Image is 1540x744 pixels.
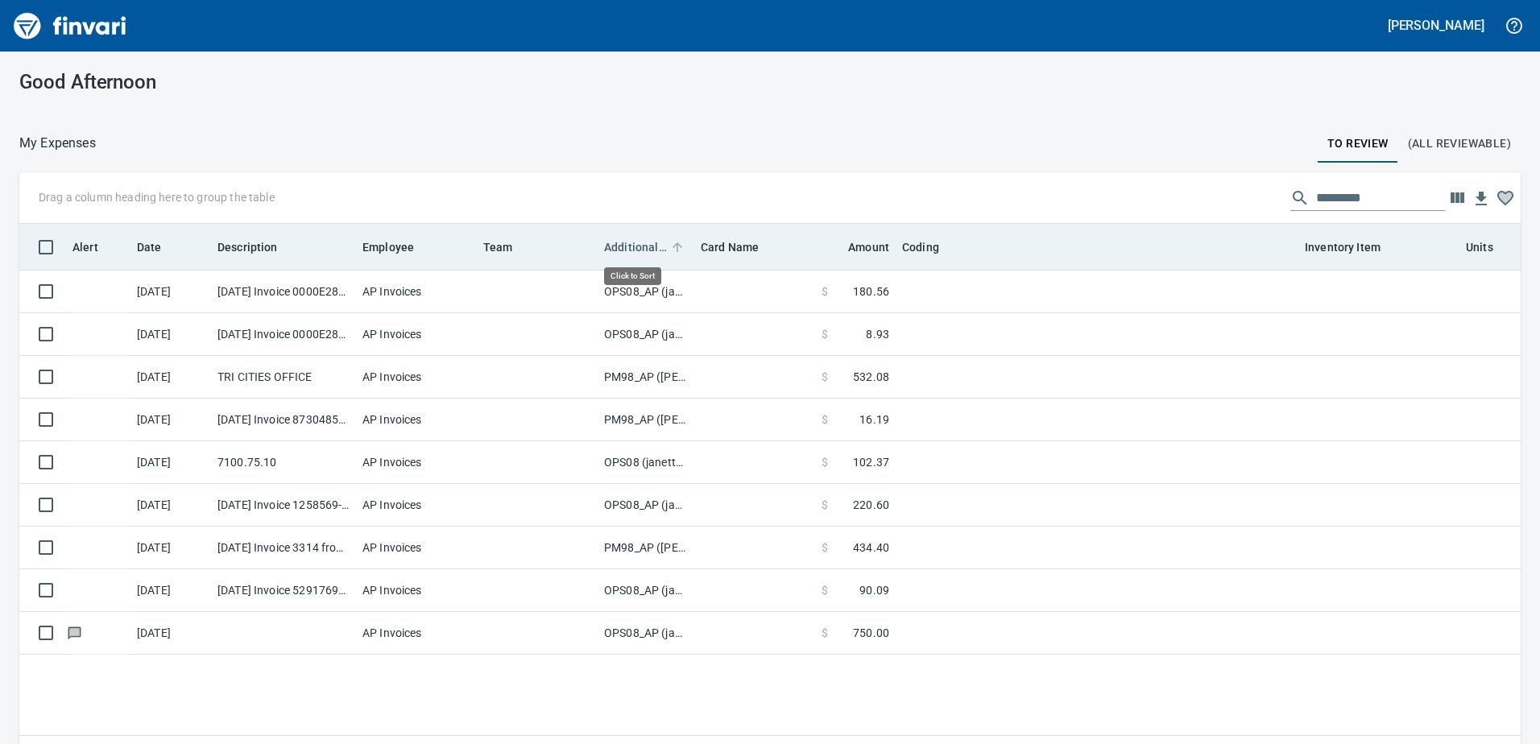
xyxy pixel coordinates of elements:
span: 532.08 [853,369,889,385]
span: $ [822,454,828,470]
span: $ [822,625,828,641]
span: Inventory Item [1305,238,1381,257]
td: [DATE] [130,313,211,356]
td: PM98_AP ([PERSON_NAME], [PERSON_NAME]) [598,527,694,569]
td: PM98_AP ([PERSON_NAME], [PERSON_NAME]) [598,399,694,441]
span: Additional Reviewer [604,238,667,257]
td: OPS08 (janettep, samr) [598,441,694,484]
td: [DATE] [130,569,211,612]
td: [DATE] [130,356,211,399]
span: $ [822,326,828,342]
span: $ [822,369,828,385]
td: AP Invoices [356,399,477,441]
span: 8.93 [866,326,889,342]
td: 7100.75.10 [211,441,356,484]
span: 180.56 [853,283,889,300]
td: OPS08_AP (janettep, samr) [598,313,694,356]
span: Card Name [701,238,780,257]
td: TRI CITIES OFFICE [211,356,356,399]
span: Date [137,238,162,257]
td: [DATE] [130,441,211,484]
td: AP Invoices [356,612,477,655]
span: Coding [902,238,960,257]
td: [DATE] [130,399,211,441]
nav: breadcrumb [19,134,96,153]
span: 750.00 [853,625,889,641]
p: My Expenses [19,134,96,153]
button: Column choices favorited. Click to reset to default [1493,186,1517,210]
td: AP Invoices [356,569,477,612]
td: [DATE] [130,271,211,313]
span: Amount [827,238,889,257]
td: [DATE] Invoice 0000E28842355 from UPS (1-30551) [211,271,356,313]
span: To Review [1327,134,1389,154]
span: 90.09 [859,582,889,598]
td: AP Invoices [356,484,477,527]
span: Description [217,238,278,257]
td: [DATE] Invoice 0000E28842375 from UPS (1-30551) [211,313,356,356]
td: [DATE] Invoice 5291769620 from Vestis (1-10070) [211,569,356,612]
span: 102.37 [853,454,889,470]
span: Card Name [701,238,759,257]
span: Employee [362,238,414,257]
span: $ [822,539,828,556]
span: $ [822,497,828,513]
p: Drag a column heading here to group the table [39,189,275,205]
td: [DATE] Invoice 87304850669 0925 from Intermountain Gas Company (1-39538) [211,399,356,441]
td: PM98_AP ([PERSON_NAME], [PERSON_NAME]) [598,356,694,399]
span: $ [822,411,828,428]
span: $ [822,582,828,598]
h5: [PERSON_NAME] [1388,17,1484,34]
span: Additional Reviewer [604,238,688,257]
td: OPS08_AP (janettep, samr) [598,569,694,612]
button: Download Table [1469,187,1493,211]
td: AP Invoices [356,271,477,313]
h3: Good Afternoon [19,71,494,93]
span: Amount [848,238,889,257]
span: (All Reviewable) [1408,134,1511,154]
td: OPS08_AP (janettep, samr) [598,612,694,655]
td: AP Invoices [356,441,477,484]
td: OPS08_AP (janettep, samr) [598,271,694,313]
img: Finvari [10,6,130,45]
span: Alert [72,238,98,257]
span: Team [483,238,513,257]
td: AP Invoices [356,527,477,569]
span: Units [1466,238,1514,257]
span: Description [217,238,299,257]
td: OPS08_AP (janettep, samr) [598,484,694,527]
td: AP Invoices [356,313,477,356]
td: [DATE] [130,612,211,655]
button: Choose columns to display [1445,186,1469,210]
span: Inventory Item [1305,238,1401,257]
button: [PERSON_NAME] [1384,13,1488,38]
span: Date [137,238,183,257]
span: 220.60 [853,497,889,513]
td: [DATE] [130,484,211,527]
span: 16.19 [859,411,889,428]
span: $ [822,283,828,300]
span: 434.40 [853,539,889,556]
td: [DATE] Invoice 3314 from Stormwater Biochar LLC (1-29856) [211,527,356,569]
td: [DATE] [130,527,211,569]
span: Units [1466,238,1493,257]
span: Alert [72,238,119,257]
td: AP Invoices [356,356,477,399]
span: Employee [362,238,435,257]
span: Team [483,238,534,257]
span: Coding [902,238,939,257]
td: [DATE] Invoice 1258569-0 from OPNW - Office Products Nationwide (1-29901) [211,484,356,527]
span: Has messages [66,627,83,638]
